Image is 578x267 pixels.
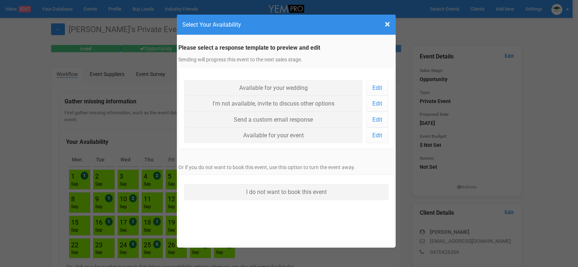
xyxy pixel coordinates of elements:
[178,56,394,63] p: Sending will progress this event to the next sales stage.
[366,80,388,96] a: Edit
[184,112,362,127] a: Send a custom email response
[184,127,362,143] a: Available for your event
[178,164,394,171] p: Or if you do not want to book this event, use this option to turn the event away.
[184,184,388,200] a: I do not want to book this event
[178,44,394,52] legend: Please select a response template to preview and edit
[182,20,390,29] h4: Select Your Availability
[184,96,362,111] a: I'm not available, invite to discuss other options
[184,80,362,96] a: Available for your wedding
[366,127,388,143] a: Edit
[366,112,388,127] a: Edit
[366,96,388,111] a: Edit
[385,18,390,30] span: ×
